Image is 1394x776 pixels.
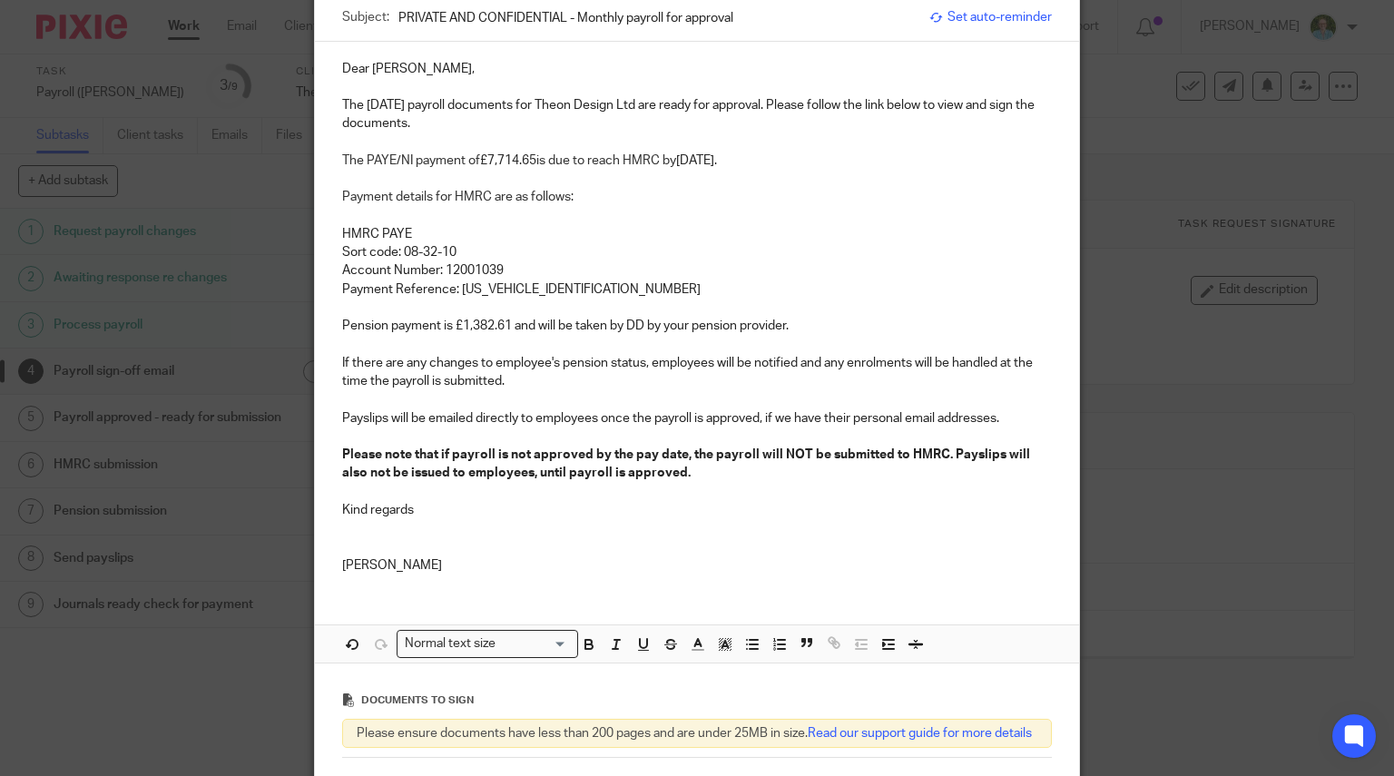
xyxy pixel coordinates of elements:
[342,448,1033,479] strong: Please note that if payroll is not approved by the pay date, the payroll will NOT be submitted to...
[342,152,1053,170] p: £7,714.65 [DATE].
[342,225,1053,243] p: HMRC PAYE
[397,630,578,658] div: Search for option
[808,727,1032,740] a: Read our support guide for more details
[361,695,474,705] span: Documents to sign
[342,317,1053,335] p: Pension payment is £1,382.61 and will be taken by DD by your pension provider.
[342,556,1053,575] p: [PERSON_NAME]
[342,261,1053,280] p: Account Number: 12001039
[342,243,1053,261] p: Sort code: 08-32-10
[502,634,567,653] input: Search for option
[342,191,574,203] span: Payment details for HMRC are as follows:
[342,501,1053,519] p: Kind regards
[342,409,1053,427] p: Payslips will be emailed directly to employees once the payroll is approved, if we have their per...
[342,354,1053,391] p: If there are any changes to employee's pension status, employees will be notified and any enrolme...
[342,280,1053,299] p: Payment Reference: [US_VEHICLE_IDENTIFICATION_NUMBER]
[342,154,480,167] span: The PAYE/NI payment of
[401,634,500,653] span: Normal text size
[536,154,676,167] span: is due to reach HMRC by
[342,719,1053,748] div: Please ensure documents have less than 200 pages and are under 25MB in size.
